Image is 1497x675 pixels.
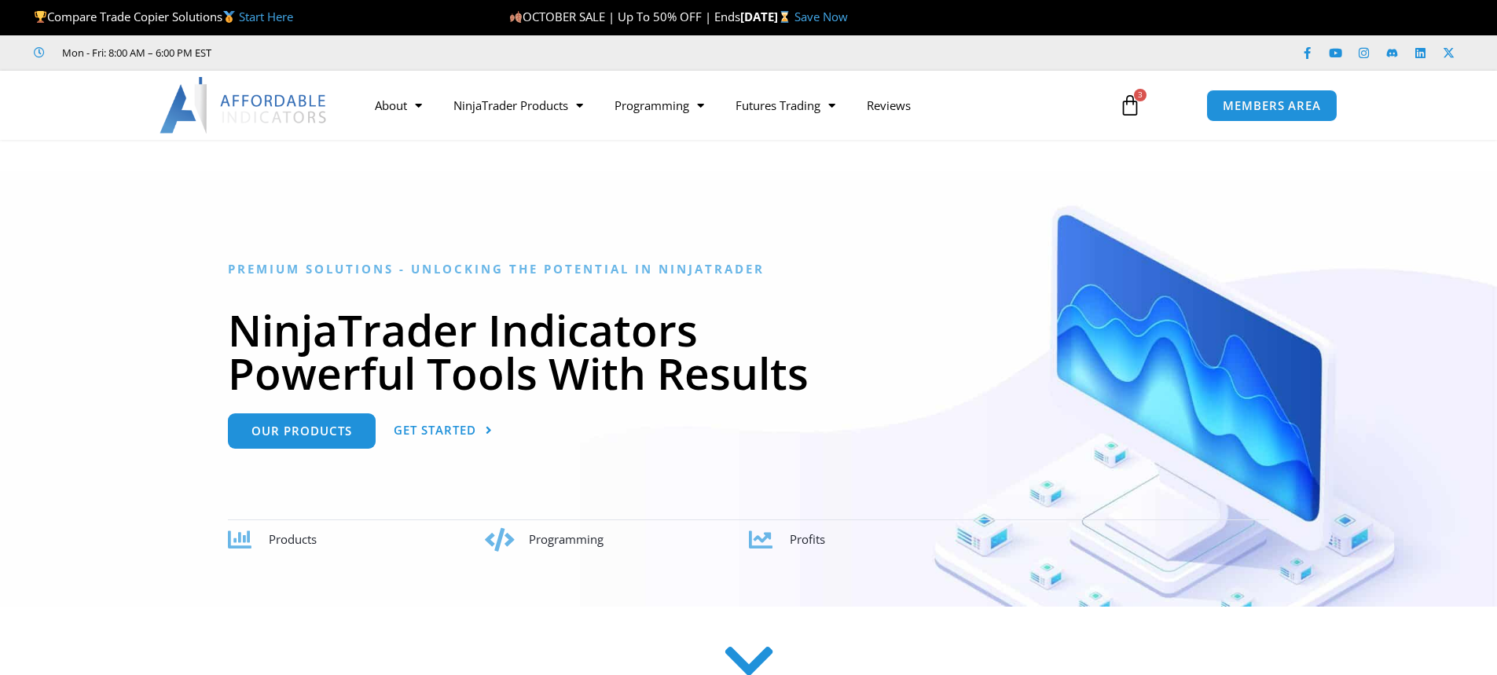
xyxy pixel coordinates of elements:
img: LogoAI | Affordable Indicators – NinjaTrader [160,77,328,134]
span: Profits [790,531,825,547]
iframe: Customer reviews powered by Trustpilot [233,45,469,61]
h6: Premium Solutions - Unlocking the Potential in NinjaTrader [228,262,1269,277]
a: Programming [599,87,720,123]
img: ⌛ [779,11,791,23]
a: MEMBERS AREA [1206,90,1337,122]
span: OCTOBER SALE | Up To 50% OFF | Ends [509,9,740,24]
img: 🏆 [35,11,46,23]
span: Our Products [251,425,352,437]
nav: Menu [359,87,1101,123]
a: About [359,87,438,123]
h1: NinjaTrader Indicators Powerful Tools With Results [228,308,1269,394]
a: Get Started [394,413,493,449]
span: Products [269,531,317,547]
span: Programming [529,531,604,547]
span: Mon - Fri: 8:00 AM – 6:00 PM EST [58,43,211,62]
a: 3 [1095,83,1165,128]
a: Start Here [239,9,293,24]
a: Reviews [851,87,926,123]
span: Compare Trade Copier Solutions [34,9,293,24]
a: Our Products [228,413,376,449]
img: 🍂 [510,11,522,23]
strong: [DATE] [740,9,794,24]
span: Get Started [394,424,476,436]
span: MEMBERS AREA [1223,100,1321,112]
img: 🥇 [223,11,235,23]
a: NinjaTrader Products [438,87,599,123]
a: Save Now [794,9,848,24]
span: 3 [1134,89,1147,101]
a: Futures Trading [720,87,851,123]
